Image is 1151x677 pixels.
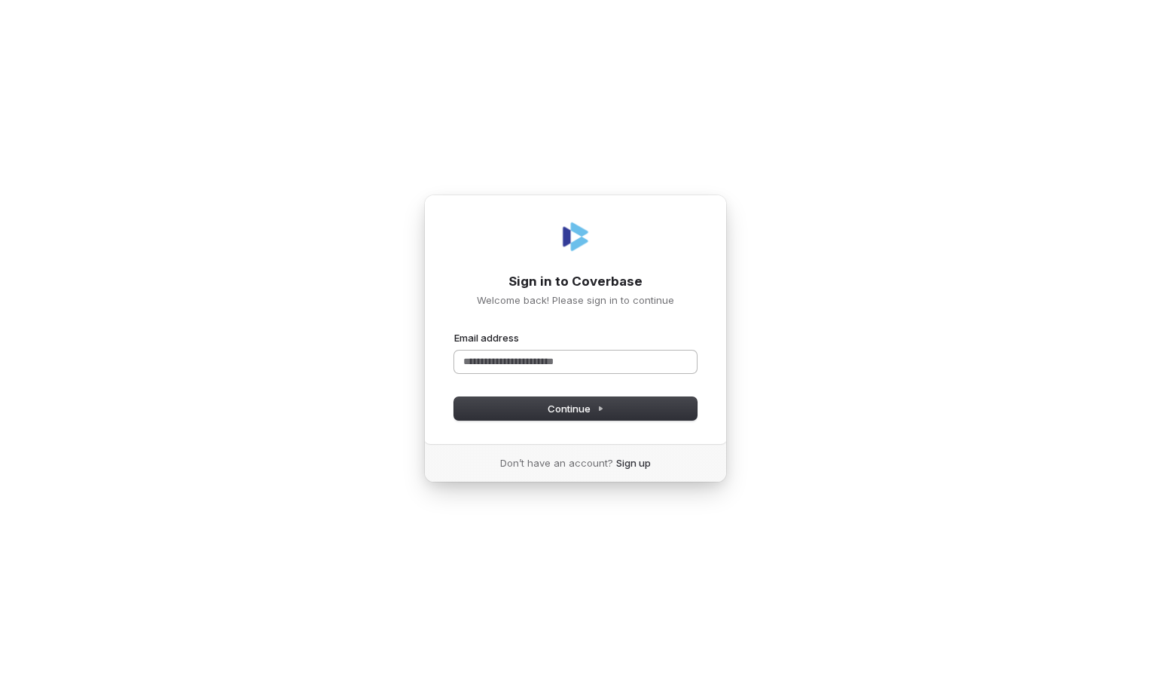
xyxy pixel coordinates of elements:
button: Continue [454,397,697,420]
label: Email address [454,331,519,345]
img: Coverbase [557,219,594,255]
span: Continue [548,402,604,415]
span: Don’t have an account? [500,456,613,470]
p: Welcome back! Please sign in to continue [454,293,697,307]
h1: Sign in to Coverbase [454,273,697,291]
a: Sign up [616,456,651,470]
